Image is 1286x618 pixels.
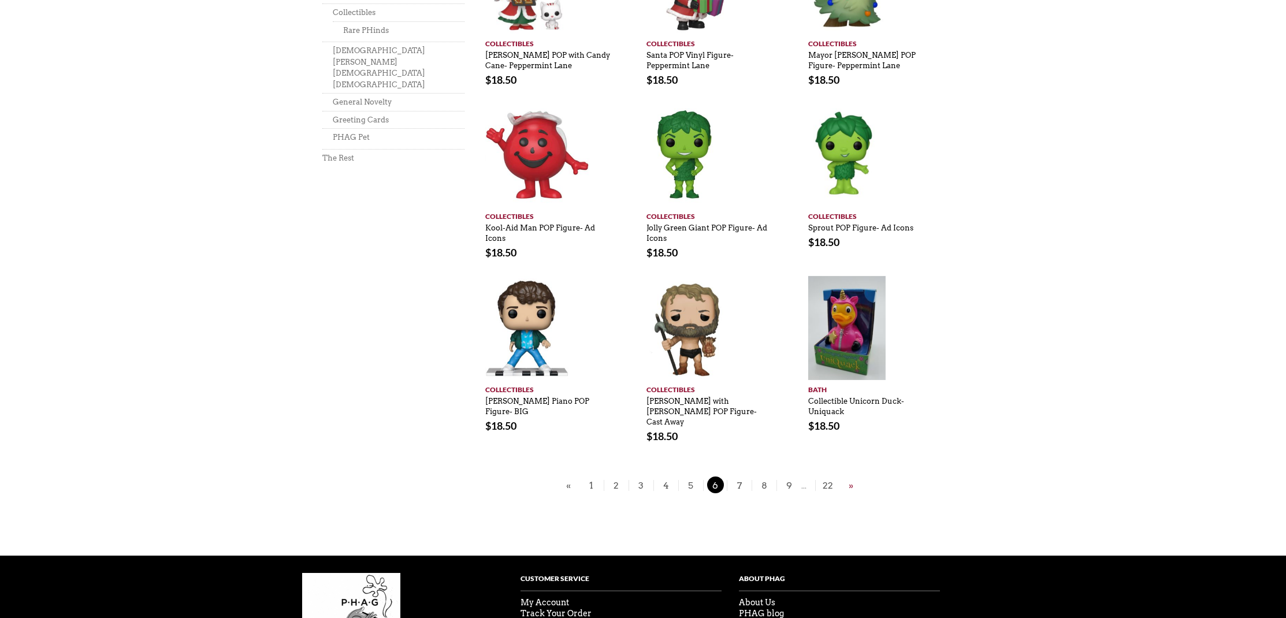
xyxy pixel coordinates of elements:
[646,430,652,442] span: $
[583,476,600,493] span: 1
[333,8,376,17] a: Collectibles
[815,480,840,491] a: 22
[808,73,839,86] bdi: 18.50
[776,480,801,491] a: 9
[521,573,722,591] h4: Customer Service
[485,246,516,259] bdi: 18.50
[808,419,839,432] bdi: 18.50
[485,380,611,395] a: Collectibles
[707,476,724,493] span: 6
[678,480,703,491] a: 5
[682,476,700,493] span: 5
[646,246,678,259] bdi: 18.50
[604,480,629,491] a: 2
[727,480,752,491] a: 7
[752,480,776,491] a: 8
[563,478,574,493] a: «
[808,207,934,222] a: Collectibles
[485,45,610,70] a: [PERSON_NAME] POP with Candy Cane- Peppermint Lane
[808,236,814,248] span: $
[646,73,678,86] bdi: 18.50
[739,598,775,607] a: About Us
[808,236,839,248] bdi: 18.50
[808,391,904,416] a: Collectible Unicorn Duck- Uniquack
[646,34,772,49] a: Collectibles
[819,476,837,493] span: 22
[653,480,678,491] a: 4
[646,218,767,243] a: Jolly Green Giant POP Figure- Ad Icons
[646,207,772,222] a: Collectibles
[808,45,916,70] a: Mayor [PERSON_NAME] POP Figure- Peppermint Lane
[808,73,814,86] span: $
[333,98,392,106] a: General Novelty
[629,480,653,491] a: 3
[333,116,389,124] a: Greeting Cards
[633,476,650,493] span: 3
[646,391,757,427] a: [PERSON_NAME] with [PERSON_NAME] POP Figure- Cast Away
[731,476,748,493] span: 7
[808,218,913,233] a: Sprout POP Figure- Ad Icons
[646,45,734,70] a: Santa POP Vinyl Figure- Peppermint Lane
[343,26,389,35] a: Rare PHinds
[521,609,592,618] a: Track Your Order
[322,154,354,162] a: The Rest
[485,419,491,432] span: $
[646,73,652,86] span: $
[808,34,934,49] a: Collectibles
[808,380,934,395] a: Bath
[485,73,516,86] bdi: 18.50
[780,476,798,493] span: 9
[646,246,652,259] span: $
[808,419,814,432] span: $
[521,598,569,607] a: My Account
[485,207,611,222] a: Collectibles
[333,133,370,142] a: PHAG Pet
[756,476,773,493] span: 8
[608,476,625,493] span: 2
[846,478,856,493] a: »
[485,246,491,259] span: $
[579,480,604,491] a: 1
[485,218,595,243] a: Kool-Aid Man POP Figure- Ad Icons
[657,476,675,493] span: 4
[646,430,678,442] bdi: 18.50
[485,391,589,416] a: [PERSON_NAME] Piano POP Figure- BIG
[485,73,491,86] span: $
[333,46,425,89] a: [DEMOGRAPHIC_DATA][PERSON_NAME][DEMOGRAPHIC_DATA][DEMOGRAPHIC_DATA]
[485,419,516,432] bdi: 18.50
[801,482,806,490] span: ...
[646,380,772,395] a: Collectibles
[739,609,784,618] a: PHAG blog
[739,573,940,591] h4: About PHag
[485,34,611,49] a: Collectibles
